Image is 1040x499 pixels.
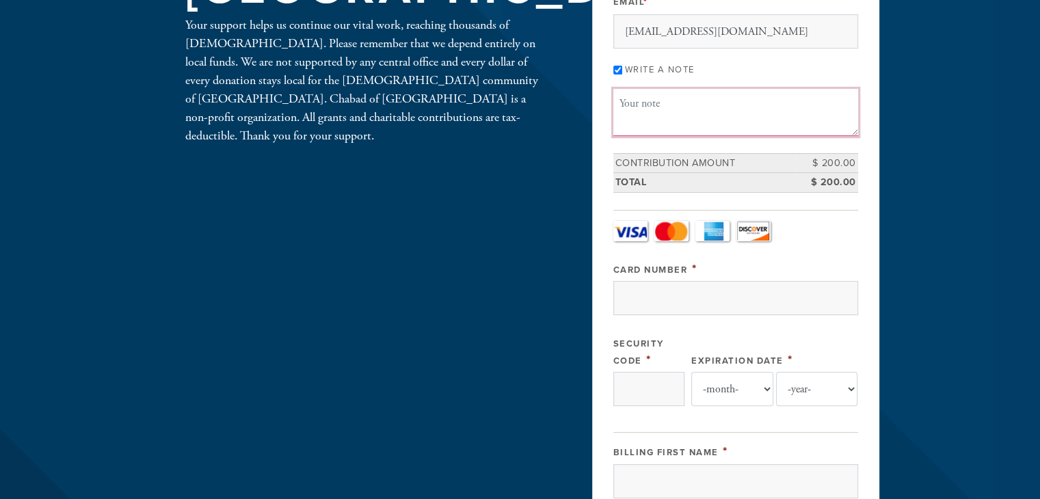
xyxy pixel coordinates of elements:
[613,447,719,458] label: Billing First Name
[736,221,771,241] a: Discover
[185,16,548,145] div: Your support helps us continue our vital work, reaching thousands of [DEMOGRAPHIC_DATA]. Please r...
[692,261,697,276] span: This field is required.
[613,265,688,275] label: Card Number
[776,372,858,406] select: Expiration Date year
[723,444,728,459] span: This field is required.
[695,221,730,241] a: Amex
[797,153,858,173] td: $ 200.00
[691,355,784,366] label: Expiration Date
[625,64,695,75] label: Write a note
[788,352,793,367] span: This field is required.
[654,221,689,241] a: MasterCard
[613,153,797,173] td: Contribution Amount
[613,173,797,193] td: Total
[613,221,648,241] a: Visa
[691,372,773,406] select: Expiration Date month
[613,338,664,366] label: Security Code
[646,352,652,367] span: This field is required.
[797,173,858,193] td: $ 200.00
